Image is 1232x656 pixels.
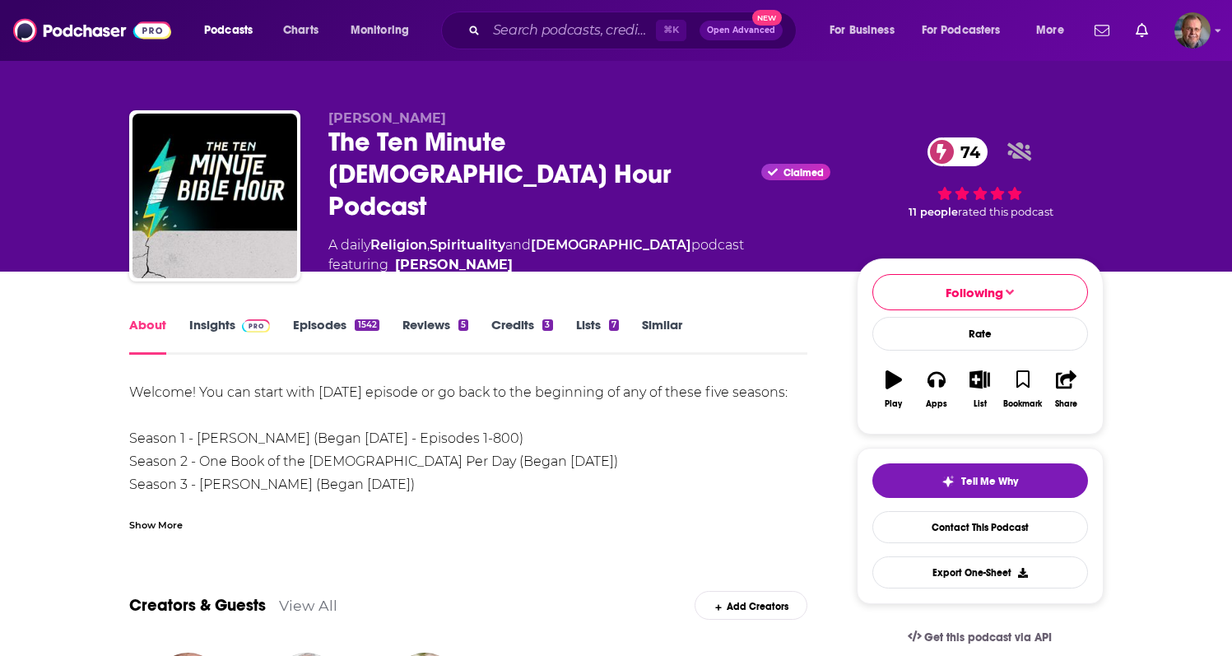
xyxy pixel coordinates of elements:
[1055,399,1077,409] div: Share
[872,511,1088,543] a: Contact This Podcast
[242,319,271,333] img: Podchaser Pro
[129,595,266,616] a: Creators & Guests
[974,399,987,409] div: List
[293,317,379,355] a: Episodes1542
[872,463,1088,498] button: tell me why sparkleTell Me Why
[486,17,656,44] input: Search podcasts, credits, & more...
[1025,17,1085,44] button: open menu
[1088,16,1116,44] a: Show notifications dropdown
[1129,16,1155,44] a: Show notifications dropdown
[911,17,1025,44] button: open menu
[505,237,531,253] span: and
[922,19,1001,42] span: For Podcasters
[351,19,409,42] span: Monitoring
[695,591,807,620] div: Add Creators
[926,399,947,409] div: Apps
[909,206,958,218] span: 11 people
[1002,360,1044,419] button: Bookmark
[700,21,783,40] button: Open AdvancedNew
[818,17,915,44] button: open menu
[427,237,430,253] span: ,
[872,317,1088,351] div: Rate
[872,274,1088,310] button: Following
[941,475,955,488] img: tell me why sparkle
[707,26,775,35] span: Open Advanced
[204,19,253,42] span: Podcasts
[395,255,513,275] a: Matt Whitman
[915,360,958,419] button: Apps
[402,317,468,355] a: Reviews5
[279,597,337,614] a: View All
[189,317,271,355] a: InsightsPodchaser Pro
[129,317,166,355] a: About
[283,19,318,42] span: Charts
[272,17,328,44] a: Charts
[339,17,430,44] button: open menu
[1044,360,1087,419] button: Share
[457,12,812,49] div: Search podcasts, credits, & more...
[961,475,1018,488] span: Tell Me Why
[958,206,1053,218] span: rated this podcast
[13,15,171,46] img: Podchaser - Follow, Share and Rate Podcasts
[1174,12,1211,49] img: User Profile
[944,137,988,166] span: 74
[542,319,552,331] div: 3
[430,237,505,253] a: Spirituality
[355,319,379,331] div: 1542
[656,20,686,41] span: ⌘ K
[642,317,682,355] a: Similar
[328,255,744,275] span: featuring
[370,237,427,253] a: Religion
[872,360,915,419] button: Play
[927,137,988,166] a: 74
[872,556,1088,589] button: Export One-Sheet
[458,319,468,331] div: 5
[1003,399,1042,409] div: Bookmark
[752,10,782,26] span: New
[1036,19,1064,42] span: More
[830,19,895,42] span: For Business
[576,317,619,355] a: Lists7
[924,630,1052,644] span: Get this podcast via API
[1174,12,1211,49] button: Show profile menu
[328,110,446,126] span: [PERSON_NAME]
[609,319,619,331] div: 7
[531,237,691,253] a: [DEMOGRAPHIC_DATA]
[328,235,744,275] div: A daily podcast
[1174,12,1211,49] span: Logged in as dan82658
[885,399,902,409] div: Play
[193,17,274,44] button: open menu
[132,114,297,278] img: The Ten Minute Bible Hour Podcast
[958,360,1001,419] button: List
[491,317,552,355] a: Credits3
[783,169,824,177] span: Claimed
[857,110,1104,245] div: 74 11 peoplerated this podcast
[946,285,1003,300] span: Following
